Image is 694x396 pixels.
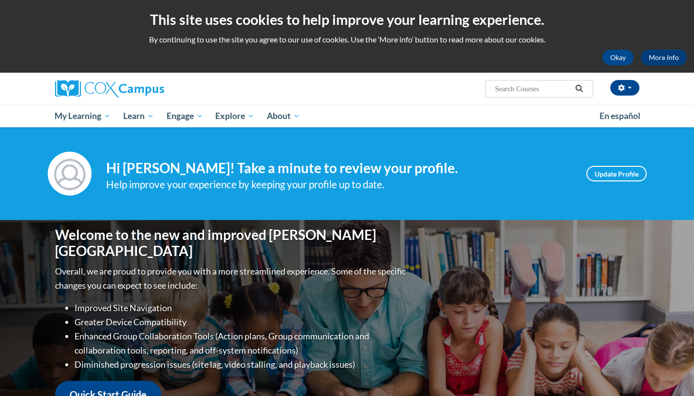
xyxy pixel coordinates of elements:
h4: Hi [PERSON_NAME]! Take a minute to review your profile. [106,160,572,177]
p: By continuing to use the site you agree to our use of cookies. Use the ‘More info’ button to read... [7,34,687,45]
span: Engage [167,110,203,122]
p: Overall, we are proud to provide you with a more streamlined experience. Some of the specific cha... [55,264,408,293]
button: Okay [602,50,634,65]
iframe: Button to launch messaging window [655,357,686,388]
a: En español [593,106,647,126]
a: Engage [160,105,209,127]
span: Learn [123,110,154,122]
li: Greater Device Compatibility [75,315,408,329]
li: Improved Site Navigation [75,301,408,315]
img: Cox Campus [55,80,164,98]
li: Enhanced Group Collaboration Tools (Action plans, Group communication and collaboration tools, re... [75,329,408,357]
a: Update Profile [586,166,647,181]
h2: This site uses cookies to help improve your learning experience. [7,10,687,29]
a: About [261,105,306,127]
a: More Info [641,50,687,65]
span: En español [600,111,640,121]
span: My Learning [55,110,111,122]
div: Main menu [40,105,654,127]
a: Explore [209,105,261,127]
span: Explore [215,110,254,122]
li: Diminished progression issues (site lag, video stalling, and playback issues) [75,357,408,372]
input: Search Courses [494,83,572,95]
div: Help improve your experience by keeping your profile up to date. [106,177,572,193]
a: Cox Campus [55,80,240,98]
button: Account Settings [610,80,639,96]
button: Search [572,83,586,95]
span: About [267,110,300,122]
a: Learn [117,105,160,127]
img: Profile Image [48,152,92,196]
a: My Learning [49,105,117,127]
h1: Welcome to the new and improved [PERSON_NAME][GEOGRAPHIC_DATA] [55,227,408,259]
